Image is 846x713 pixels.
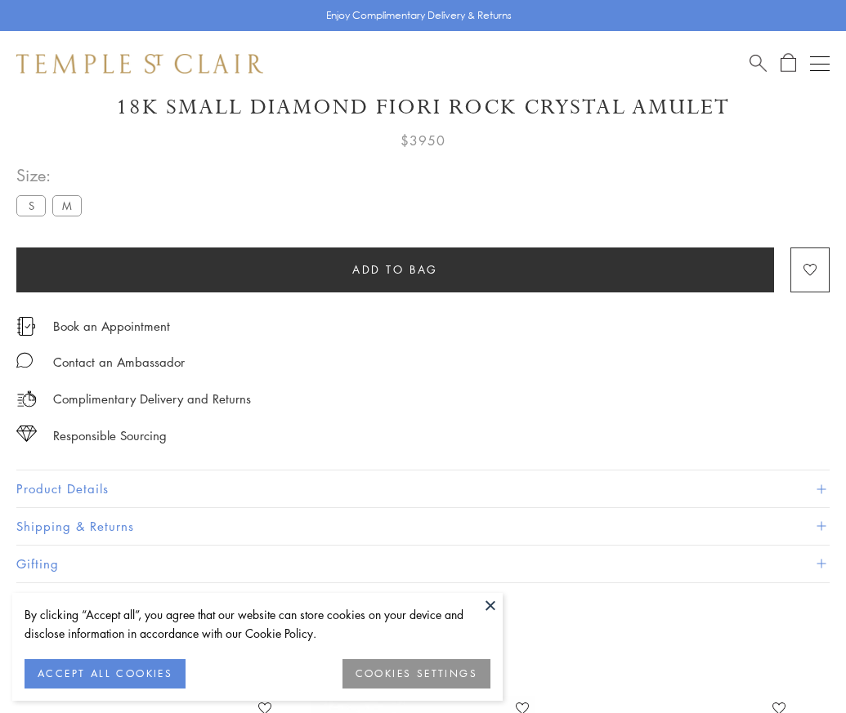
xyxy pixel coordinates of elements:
a: Open Shopping Bag [781,53,796,74]
span: Size: [16,162,88,189]
button: Shipping & Returns [16,508,830,545]
button: ACCEPT ALL COOKIES [25,659,186,688]
div: Contact an Ambassador [53,352,185,372]
span: Add to bag [352,261,438,279]
img: Temple St. Clair [16,54,263,74]
img: icon_appointment.svg [16,317,36,336]
button: Add to bag [16,247,774,292]
label: S [16,195,46,216]
button: Open navigation [810,54,830,74]
label: M [52,195,82,216]
img: icon_delivery.svg [16,389,37,409]
span: $3950 [401,130,445,151]
h1: 18K Small Diamond Fiori Rock Crystal Amulet [16,93,830,122]
a: Search [750,53,767,74]
button: Product Details [16,470,830,507]
div: By clicking “Accept all”, you agree that our website can store cookies on your device and disclos... [25,605,490,643]
button: Gifting [16,546,830,582]
a: Book an Appointment [53,317,170,335]
div: Responsible Sourcing [53,426,167,446]
button: COOKIES SETTINGS [342,659,490,688]
p: Complimentary Delivery and Returns [53,389,251,409]
img: MessageIcon-01_2.svg [16,352,33,368]
img: icon_sourcing.svg [16,426,37,442]
p: Enjoy Complimentary Delivery & Returns [326,7,512,24]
